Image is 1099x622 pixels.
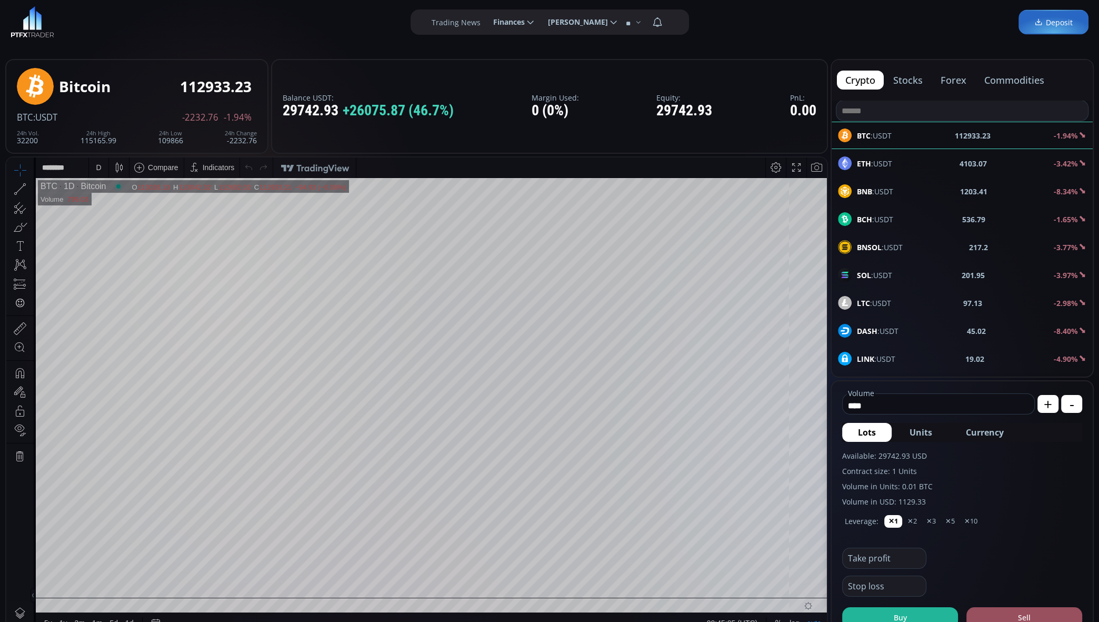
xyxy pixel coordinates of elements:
[81,130,116,144] div: 115165.99
[172,26,204,34] div: 113042.32
[158,130,183,144] div: 109866
[857,214,872,224] b: BCH
[857,325,898,337] span: :USDT
[283,103,454,119] div: 29742.93
[967,325,986,337] b: 45.02
[790,103,816,119] div: 0.00
[34,24,51,34] div: BTC
[1037,395,1058,413] button: +
[288,26,339,34] div: −94.93 (−0.08%)
[910,426,932,439] span: Units
[17,130,39,144] div: 32200
[1054,186,1078,196] b: -8.34%
[38,461,46,470] div: 5y
[253,26,285,34] div: 112933.21
[107,24,117,34] div: Market open
[962,270,985,281] b: 201.95
[1054,242,1078,252] b: -3.77%
[1054,214,1078,224] b: -1.65%
[212,26,244,34] div: 112602.02
[797,456,818,476] div: Toggle Auto Scale
[196,6,228,14] div: Indicators
[965,353,984,364] b: 19.02
[976,71,1053,90] button: commodities
[81,130,116,136] div: 24h High
[283,94,454,102] label: Balance USDT:
[167,26,172,34] div: H
[11,6,54,38] img: LOGO
[656,94,712,102] label: Equity:
[857,242,882,252] b: BNSOL
[158,130,183,136] div: 24h Low
[780,456,797,476] div: Toggle Log Scale
[857,159,871,169] b: ETH
[857,270,871,280] b: SOL
[532,103,579,119] div: 0 (0%)
[53,461,61,470] div: 1y
[86,461,96,470] div: 1m
[842,496,1082,507] label: Volume in USD: 1129.33
[837,71,884,90] button: crypto
[857,353,895,364] span: :USDT
[142,6,172,14] div: Compare
[842,423,892,442] button: Lots
[857,242,903,253] span: :USDT
[1054,298,1078,308] b: -2.98%
[1054,354,1078,364] b: -4.90%
[224,113,252,122] span: -1.94%
[884,515,902,528] button: ✕1
[432,17,481,28] label: Trading News
[182,113,218,122] span: -2232.76
[857,186,893,197] span: :USDT
[857,326,877,336] b: DASH
[17,111,33,123] span: BTC
[125,26,131,34] div: O
[1034,17,1073,28] span: Deposit
[141,456,158,476] div: Go to
[885,71,931,90] button: stocks
[1054,159,1078,169] b: -3.42%
[857,270,892,281] span: :USDT
[697,456,755,476] button: 00:45:05 (UTC)
[51,24,68,34] div: 1D
[894,423,948,442] button: Units
[701,461,751,470] span: 00:45:05 (UTC)
[208,26,212,34] div: L
[790,94,816,102] label: PnL:
[765,456,780,476] div: Toggle Percentage
[857,298,870,308] b: LTC
[17,130,39,136] div: 24h Vol.
[966,426,1004,439] span: Currency
[532,94,579,102] label: Margin Used:
[922,515,940,528] button: ✕3
[1054,326,1078,336] b: -8.40%
[132,26,164,34] div: 113028.13
[960,158,987,169] b: 4103.07
[1061,395,1082,413] button: -
[486,12,525,33] span: Finances
[9,141,18,151] div: 
[962,214,985,225] b: 536.79
[1054,270,1078,280] b: -3.97%
[33,111,57,123] span: :USDT
[857,186,872,196] b: BNB
[541,12,608,33] span: [PERSON_NAME]
[656,103,712,119] div: 29742.93
[845,516,878,527] label: Leverage:
[34,38,57,46] div: Volume
[24,431,29,445] div: Hide Drawings Toolbar
[960,515,982,528] button: ✕10
[950,423,1020,442] button: Currency
[857,354,874,364] b: LINK
[119,461,127,470] div: 1d
[932,71,975,90] button: forex
[969,242,988,253] b: 217.2
[858,426,876,439] span: Lots
[960,186,987,197] b: 1203.41
[783,461,793,470] div: log
[842,466,1082,477] label: Contract size: 1 Units
[68,461,78,470] div: 3m
[180,78,252,95] div: 112933.23
[963,298,982,309] b: 97.13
